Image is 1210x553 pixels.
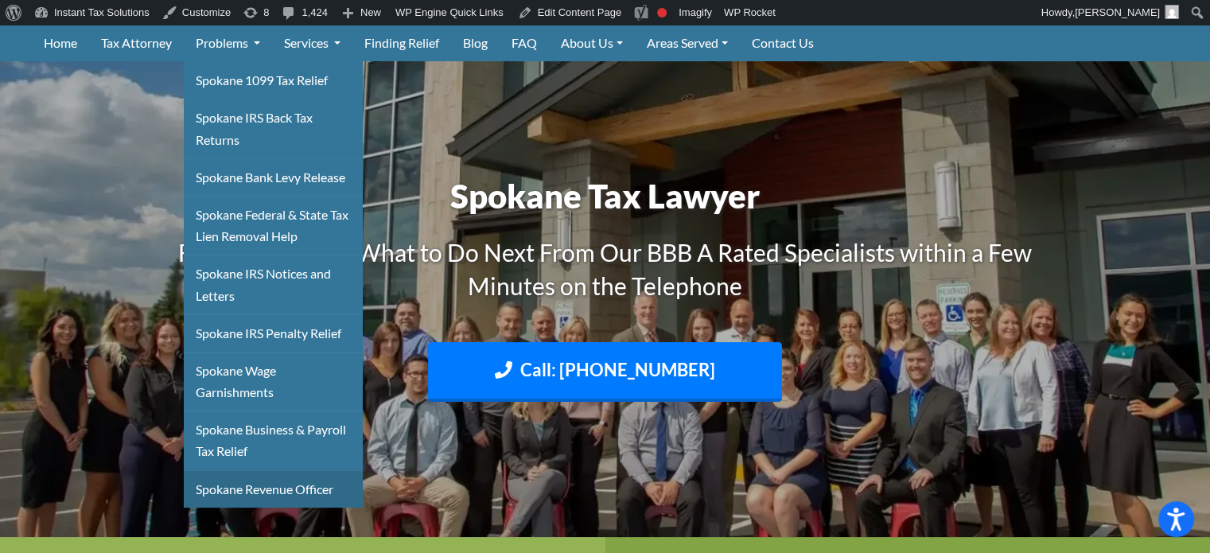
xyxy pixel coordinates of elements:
[500,24,549,61] a: FAQ
[1075,6,1160,18] span: [PERSON_NAME]
[451,24,500,61] a: Blog
[184,196,363,255] a: Spokane Federal & State Tax Lien Removal Help
[184,61,363,99] a: Spokane 1099 Tax Relief
[352,24,451,61] a: Finding Relief
[184,255,363,313] a: Spokane IRS Notices and Letters
[657,8,667,18] div: Focus keyphrase not set
[184,352,363,411] a: Spokane Wage Garnishments
[428,342,782,402] a: Call: [PHONE_NUMBER]
[740,24,826,61] a: Contact Us
[184,158,363,196] a: Spokane Bank Levy Release
[184,99,363,158] a: Spokane IRS Back Tax Returns
[272,24,352,61] a: Services
[184,24,272,61] a: Problems
[184,314,363,352] a: Spokane IRS Penalty Relief
[184,470,363,508] a: Spokane Revenue Officer
[89,24,184,61] a: Tax Attorney
[32,24,89,61] a: Home
[184,411,363,469] a: Spokane Business & Payroll Tax Relief
[164,173,1047,220] h1: Spokane Tax Lawyer
[164,236,1047,302] h3: Find Out Exactly What to Do Next From Our BBB A Rated Specialists within a Few Minutes on the Tel...
[549,24,635,61] a: About Us
[635,24,740,61] a: Areas Served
